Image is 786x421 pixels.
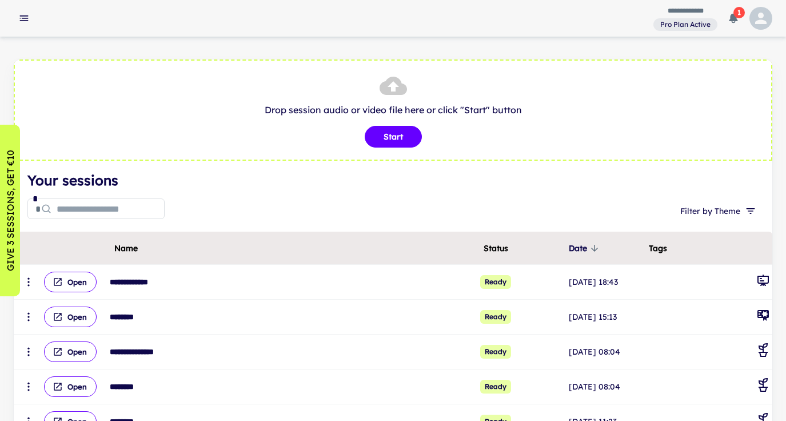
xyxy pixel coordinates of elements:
[653,17,717,31] a: View and manage your current plan and billing details.
[653,18,717,30] span: View and manage your current plan and billing details.
[484,241,508,255] span: Status
[566,265,647,300] td: [DATE] 18:43
[114,241,138,255] span: Name
[566,370,647,404] td: [DATE] 08:04
[44,272,97,292] button: Open
[566,300,647,335] td: [DATE] 15:13
[756,343,770,360] div: Coaching
[44,341,97,362] button: Open
[756,378,770,395] div: Coaching
[649,241,667,255] span: Tags
[44,307,97,327] button: Open
[722,7,745,30] button: 1
[365,126,422,148] button: Start
[27,170,759,190] h4: Your sessions
[676,201,759,221] button: Filter by Theme
[756,308,770,325] div: ICF
[480,345,511,359] span: Ready
[569,241,602,255] span: Date
[480,380,511,394] span: Ready
[44,376,97,397] button: Open
[656,19,715,30] span: Pro Plan Active
[480,275,511,289] span: Ready
[733,7,745,18] span: 1
[566,335,647,370] td: [DATE] 08:04
[480,310,511,324] span: Ready
[3,150,17,271] p: GIVE 3 SESSIONS, GET €10
[756,273,770,291] div: General Meeting
[26,103,760,117] p: Drop session audio or video file here or click "Start" button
